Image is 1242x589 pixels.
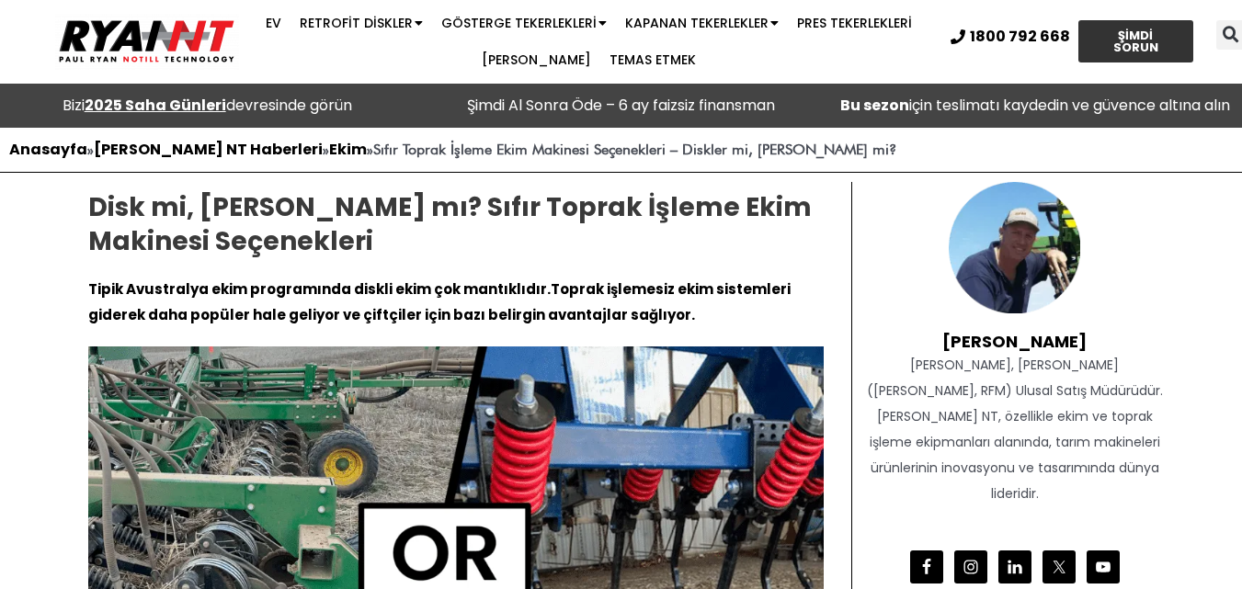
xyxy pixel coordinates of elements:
[367,141,373,158] font: »
[88,279,791,324] font: Toprak işlemesiz ekim sistemleri giderek daha popüler hale geliyor ve çiftçiler için bazı belirgi...
[55,13,239,70] img: Ryan NT logosu
[256,5,291,41] a: Ev
[9,139,87,160] a: Anasayfa
[909,95,1230,116] font: için teslimatı kaydedin ve güvence altına alın
[291,5,432,41] a: Retrofit Diskler
[300,14,413,32] font: Retrofit Diskler
[473,41,600,78] a: [PERSON_NAME]
[610,51,696,69] font: Temas etmek
[970,26,1070,47] font: 1800 792 668
[942,330,1087,353] font: [PERSON_NAME]
[323,141,329,158] font: »
[63,95,85,116] font: Bizi
[788,5,921,41] a: Pres Tekerlekleri
[85,95,226,116] a: 2025 Saha Günleri
[867,356,1163,503] font: [PERSON_NAME], [PERSON_NAME] ([PERSON_NAME], RFM) Ulusal Satış Müdürüdür. [PERSON_NAME] NT, özell...
[88,279,551,299] font: Tipik Avustralya ekim programında diskli ekim çok mantıklıdır.
[88,189,812,258] font: Disk mi, [PERSON_NAME] mı? Sıfır Toprak İşleme Ekim Makinesi Seçenekleri
[441,14,597,32] font: Gösterge Tekerlekleri
[840,95,909,116] font: Bu sezon
[797,14,912,32] font: Pres Tekerlekleri
[1113,27,1158,56] font: ŞİMDİ SORUN
[625,14,769,32] font: Kapanan Tekerlekler
[329,139,367,160] a: Ekim
[241,5,937,78] nav: Menü
[87,141,94,158] font: »
[226,95,352,116] font: devresinde görün
[482,51,591,69] font: [PERSON_NAME]
[1078,20,1193,62] a: ŞİMDİ SORUN
[94,139,323,160] a: [PERSON_NAME] NT Haberleri
[467,95,775,116] font: Şimdi Al Sonra Öde – 6 ay faizsiz finansman
[266,14,281,32] font: Ev
[600,41,705,78] a: Temas etmek
[373,141,896,158] font: Sıfır Toprak İşleme Ekim Makinesi Seçenekleri – Diskler mi, [PERSON_NAME] mi?
[951,29,1070,44] a: 1800 792 668
[616,5,788,41] a: Kapanan Tekerlekler
[432,5,616,41] a: Gösterge Tekerlekleri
